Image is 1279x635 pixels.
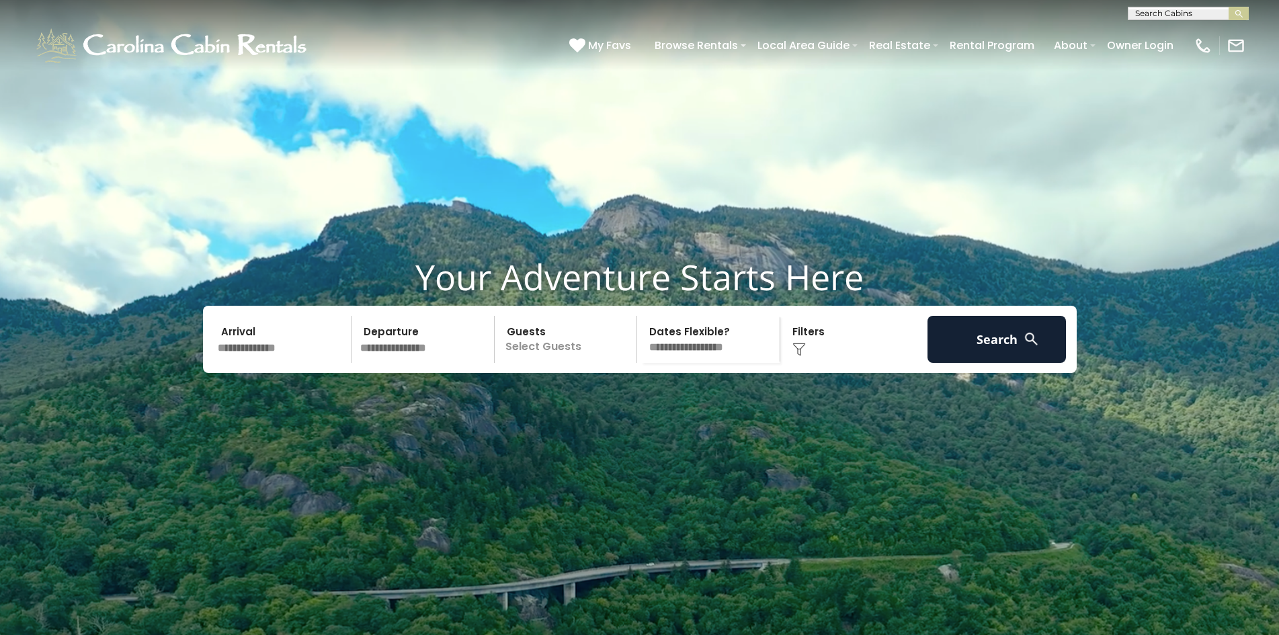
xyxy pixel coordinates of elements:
[751,34,856,57] a: Local Area Guide
[943,34,1041,57] a: Rental Program
[10,256,1269,298] h1: Your Adventure Starts Here
[792,343,806,356] img: filter--v1.png
[588,37,631,54] span: My Favs
[1100,34,1180,57] a: Owner Login
[1023,331,1040,347] img: search-regular-white.png
[569,37,634,54] a: My Favs
[1194,36,1212,55] img: phone-regular-white.png
[34,26,313,66] img: White-1-1-2.png
[927,316,1067,363] button: Search
[1047,34,1094,57] a: About
[648,34,745,57] a: Browse Rentals
[499,316,637,363] p: Select Guests
[1227,36,1245,55] img: mail-regular-white.png
[862,34,937,57] a: Real Estate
